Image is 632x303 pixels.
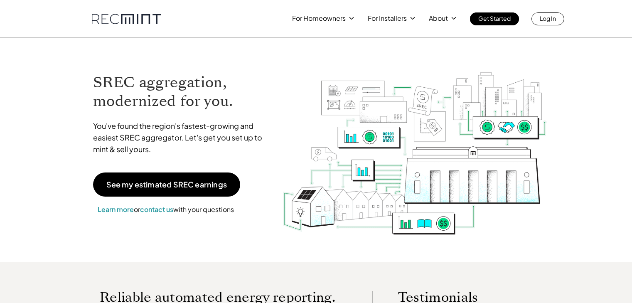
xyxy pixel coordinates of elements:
[93,120,270,155] p: You've found the region's fastest-growing and easiest SREC aggregator. Let's get you set up to mi...
[531,12,564,25] a: Log In
[470,12,519,25] a: Get Started
[540,12,556,24] p: Log In
[93,204,239,215] p: or with your questions
[429,12,448,24] p: About
[140,205,173,214] a: contact us
[93,172,240,197] a: See my estimated SREC earnings
[292,12,346,24] p: For Homeowners
[93,73,270,111] h1: SREC aggregation, modernized for you.
[282,50,547,237] img: RECmint value cycle
[478,12,511,24] p: Get Started
[98,205,134,214] a: Learn more
[368,12,407,24] p: For Installers
[106,181,227,188] p: See my estimated SREC earnings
